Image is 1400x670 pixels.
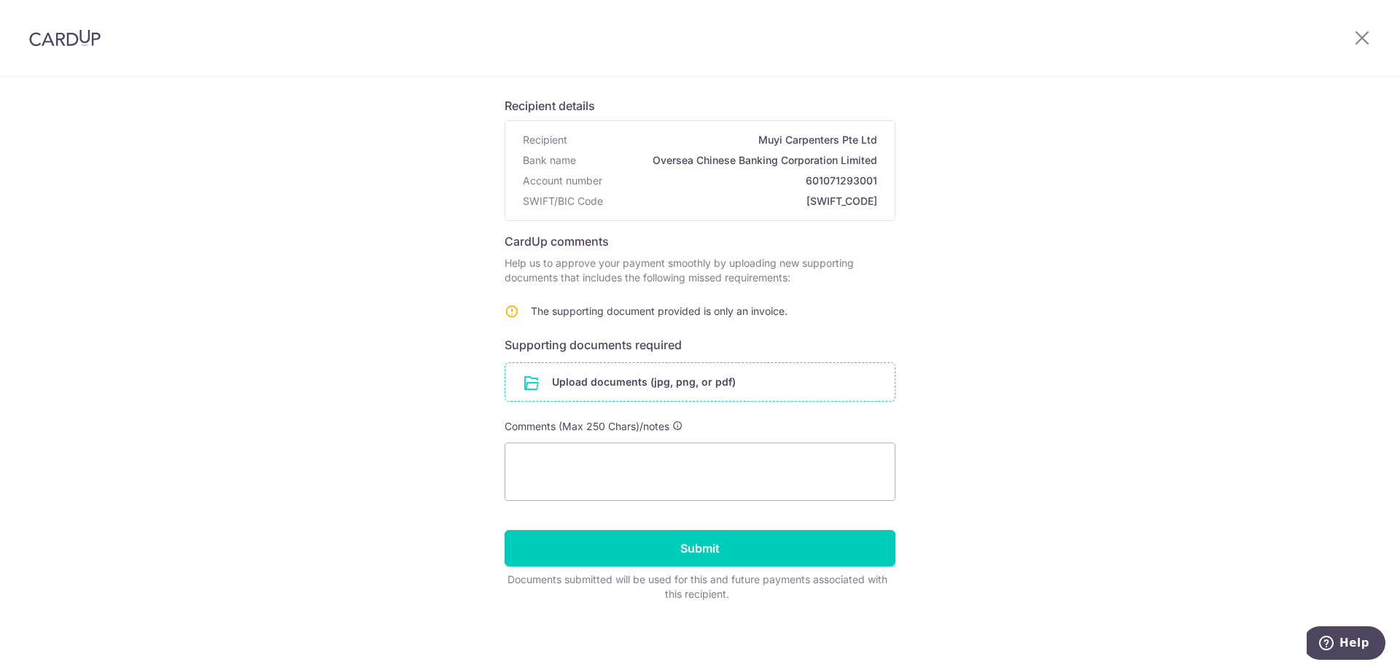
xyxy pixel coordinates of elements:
[29,29,101,47] img: CardUp
[1307,626,1385,663] iframe: Opens a widget where you can find more information
[531,305,787,317] span: The supporting document provided is only an invoice.
[505,336,895,354] h6: Supporting documents required
[505,572,890,601] div: Documents submitted will be used for this and future payments associated with this recipient.
[573,133,877,147] span: Muyi Carpenters Pte Ltd
[582,153,877,168] span: Oversea Chinese Banking Corporation Limited
[505,362,895,402] div: Upload documents (jpg, png, or pdf)
[523,194,603,209] span: SWIFT/BIC Code
[505,420,669,432] span: Comments (Max 250 Chars)/notes
[505,530,895,566] input: Submit
[609,194,877,209] span: [SWIFT_CODE]
[523,174,602,188] span: Account number
[608,174,877,188] span: 601071293001
[505,256,895,285] p: Help us to approve your payment smoothly by uploading new supporting documents that includes the ...
[523,153,576,168] span: Bank name
[505,233,895,250] h6: CardUp comments
[523,133,567,147] span: Recipient
[505,97,895,114] h6: Recipient details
